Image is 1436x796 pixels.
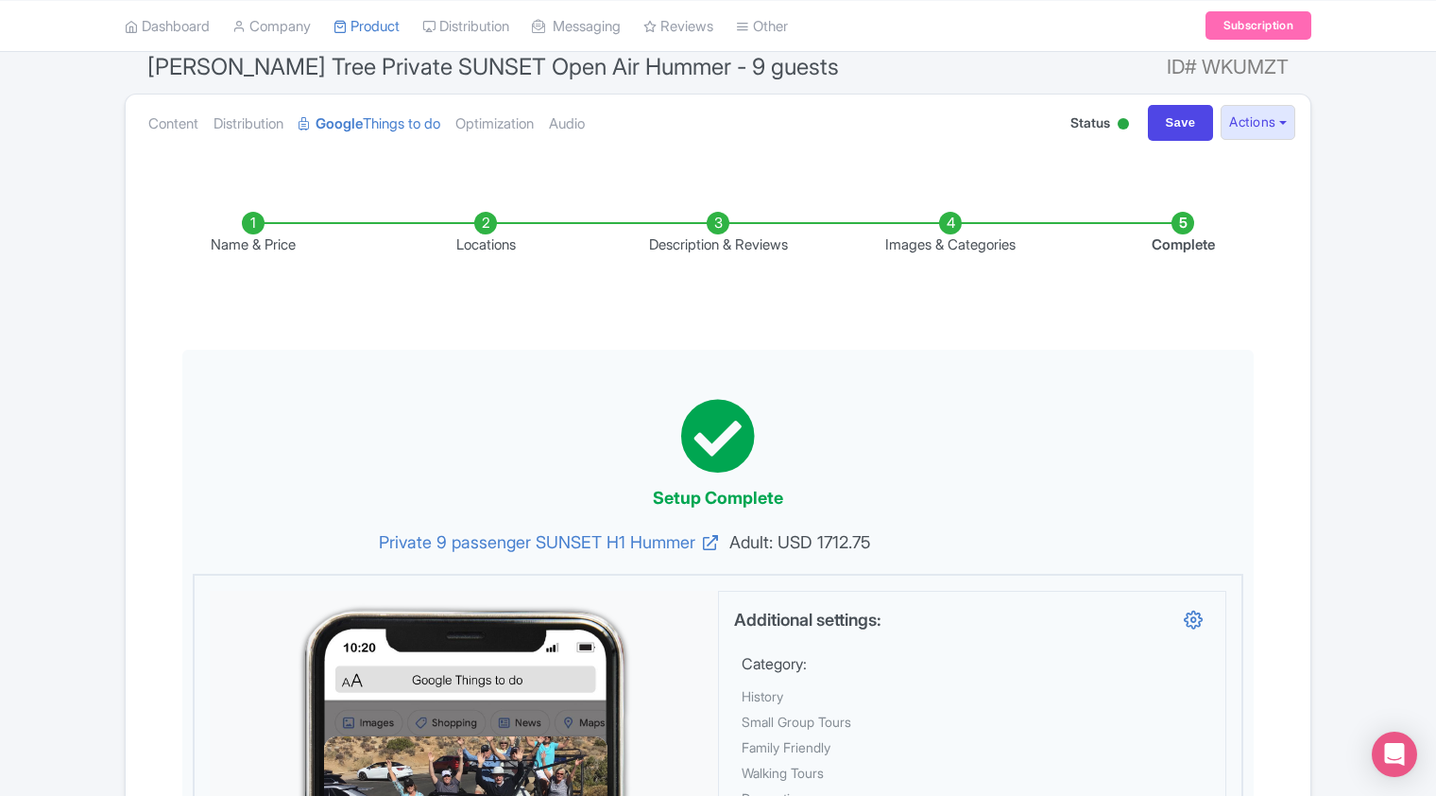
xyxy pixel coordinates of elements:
[1148,105,1214,141] input: Save
[455,95,534,154] a: Optimization
[1372,732,1417,777] div: Open Intercom Messenger
[718,529,1224,555] span: Adult: USD 1712.75
[742,688,783,704] span: History
[212,529,718,555] a: Private 9 passenger SUNSET H1 Hummer
[734,607,881,635] label: Additional settings:
[1067,212,1299,256] li: Complete
[742,714,851,730] span: Small Group Tours
[1070,112,1110,132] span: Status
[214,95,283,154] a: Distribution
[369,212,602,256] li: Locations
[1114,111,1133,140] div: Active
[742,652,807,675] label: Category:
[742,739,830,755] span: Family Friendly
[147,53,839,80] span: [PERSON_NAME] Tree Private SUNSET Open Air Hummer - 9 guests
[742,765,824,781] span: Walking Tours
[834,212,1067,256] li: Images & Categories
[299,95,440,154] a: GoogleThings to do
[1205,11,1311,40] a: Subscription
[148,95,198,154] a: Content
[1221,105,1295,140] button: Actions
[549,95,585,154] a: Audio
[316,113,363,135] strong: Google
[653,488,783,508] span: Setup Complete
[1167,48,1289,86] span: ID# WKUMZT
[602,212,834,256] li: Description & Reviews
[137,212,369,256] li: Name & Price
